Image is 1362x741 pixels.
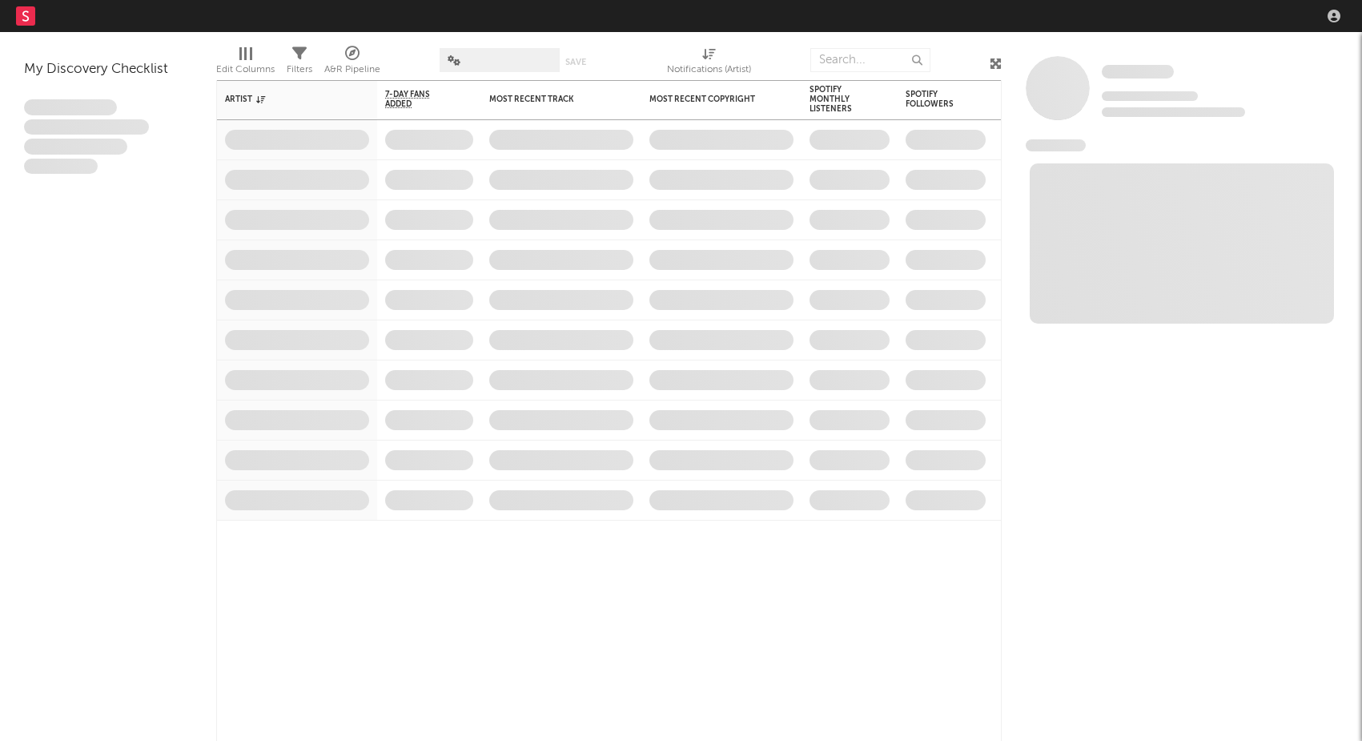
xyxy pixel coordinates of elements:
[1102,64,1174,80] a: Some Artist
[649,95,769,104] div: Most Recent Copyright
[24,139,127,155] span: Praesent ac interdum
[385,90,449,109] span: 7-Day Fans Added
[1102,107,1245,117] span: 0 fans last week
[324,40,380,87] div: A&R Pipeline
[810,48,930,72] input: Search...
[24,99,117,115] span: Lorem ipsum dolor
[667,60,751,79] div: Notifications (Artist)
[324,60,380,79] div: A&R Pipeline
[906,90,962,109] div: Spotify Followers
[216,60,275,79] div: Edit Columns
[1026,139,1086,151] span: News Feed
[810,85,866,114] div: Spotify Monthly Listeners
[24,119,149,135] span: Integer aliquet in purus et
[1102,65,1174,79] span: Some Artist
[24,60,192,79] div: My Discovery Checklist
[287,40,312,87] div: Filters
[489,95,609,104] div: Most Recent Track
[24,159,98,175] span: Aliquam viverra
[565,58,586,66] button: Save
[225,95,345,104] div: Artist
[667,40,751,87] div: Notifications (Artist)
[287,60,312,79] div: Filters
[1102,91,1198,101] span: Tracking Since: [DATE]
[216,40,275,87] div: Edit Columns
